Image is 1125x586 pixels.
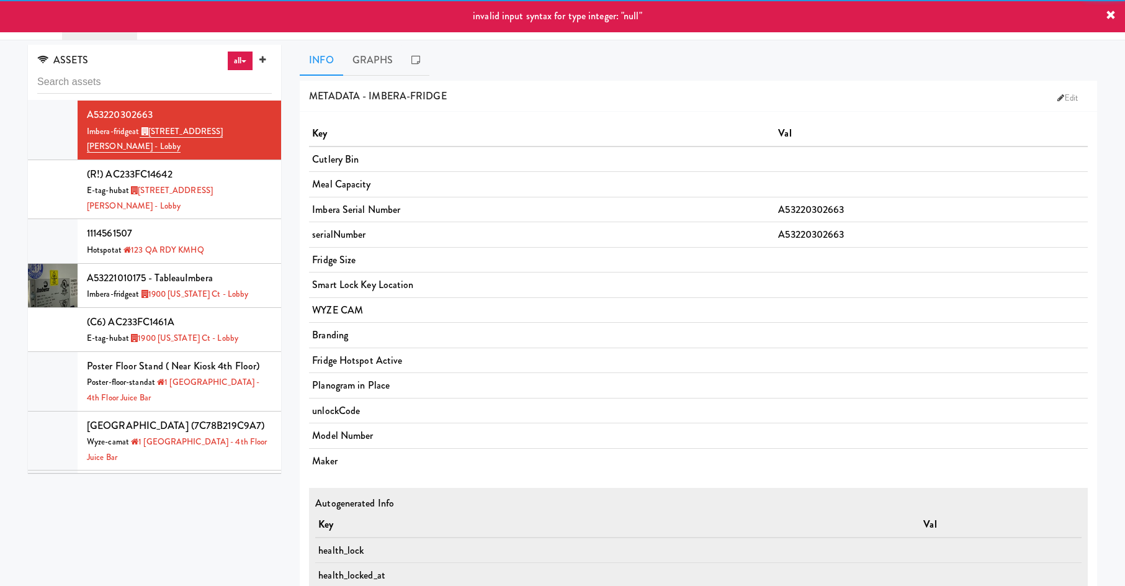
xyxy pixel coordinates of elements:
[28,308,281,352] li: (C6) AC233FC1461AE-tag-hubat 1900 [US_STATE] Ct - Lobby
[309,121,775,146] th: Key
[309,323,775,348] td: Branding
[87,184,213,212] span: at
[37,53,88,67] span: ASSETS
[309,398,775,423] td: unlockCode
[315,496,394,510] span: Autogenerated Info
[87,243,272,258] div: Hotspot
[87,359,259,373] span: Poster floor stand ( Near Kiosk 4th floor)
[309,89,446,103] span: METADATA - imbera-fridge
[778,202,844,217] span: A53220302663
[343,45,403,76] a: Graphs
[309,247,775,273] td: Fridge Size
[87,125,223,153] span: at
[87,436,267,463] span: at
[129,332,238,344] a: 1900 [US_STATE] Ct - Lobby
[300,45,343,76] a: Info
[87,375,272,405] div: Poster-floor-stand
[132,288,248,300] span: at
[122,244,204,256] a: 123 QA RDY KMHQ
[309,423,775,449] td: Model Number
[309,273,775,298] td: Smart Lock Key Location
[140,288,249,300] a: 1900 [US_STATE] Ct - Lobby
[309,297,775,323] td: WYZE CAM
[87,376,259,403] span: at
[122,332,238,344] span: at
[87,287,272,302] div: Imbera-fridge
[28,471,281,530] li: Poster floor Stand (Mailroom)Poster-floor-standat 1 [GEOGRAPHIC_DATA] - 4th Floor Juice Bar
[28,412,281,471] li: [GEOGRAPHIC_DATA] (7C78B219C9A7)Wyze-camat 1 [GEOGRAPHIC_DATA] - 4th Floor Juice Bar
[87,435,272,465] div: Wyze-cam
[28,264,281,308] li: A53221010175 - TableauImberaImbera-fridgeat 1900 [US_STATE] Ct - Lobby
[87,184,213,212] a: [STREET_ADDRESS][PERSON_NAME] - Lobby
[87,107,153,122] span: A53220302663
[309,197,775,222] td: Imbera Serial Number
[87,418,264,433] span: [GEOGRAPHIC_DATA] (7C78B219C9A7)
[87,183,272,214] div: E-tag-hub
[920,512,1082,538] th: Val
[315,538,920,563] td: health_lock
[28,352,281,412] li: Poster floor stand ( Near Kiosk 4th floor)Poster-floor-standat 1 [GEOGRAPHIC_DATA] - 4th Floor Ju...
[309,348,775,373] td: Fridge Hotspot Active
[87,125,223,153] a: [STREET_ADDRESS][PERSON_NAME] - Lobby
[309,172,775,197] td: Meal Capacity
[87,271,213,285] span: A53221010175 - TableauImbera
[778,227,844,241] span: A53220302663
[87,167,173,181] span: (R!) AC233FC14642
[28,219,281,263] li: 1114561507Hotspotat 123 QA RDY KMHQ
[309,146,775,172] td: Cutlery Bin
[115,244,204,256] span: at
[87,376,259,403] a: 1 [GEOGRAPHIC_DATA] - 4th Floor Juice Bar
[28,101,281,160] li: A53220302663Imbera-fridgeat [STREET_ADDRESS][PERSON_NAME] - Lobby
[87,226,132,240] span: 1114561507
[87,331,272,346] div: E-tag-hub
[87,124,272,155] div: Imbera-fridge
[227,51,253,71] a: all
[309,448,775,473] td: Maker
[37,71,272,94] input: Search assets
[87,315,174,329] span: (C6) AC233FC1461A
[775,121,1088,146] th: Val
[315,512,920,538] th: Key
[309,373,775,399] td: Planogram in Place
[309,222,775,248] td: serialNumber
[473,9,642,23] span: invalid input syntax for type integer: "null"
[1057,92,1078,104] span: Edit
[87,436,267,463] a: 1 [GEOGRAPHIC_DATA] - 4th Floor Juice Bar
[28,160,281,220] li: (R!) AC233FC14642E-tag-hubat [STREET_ADDRESS][PERSON_NAME] - Lobby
